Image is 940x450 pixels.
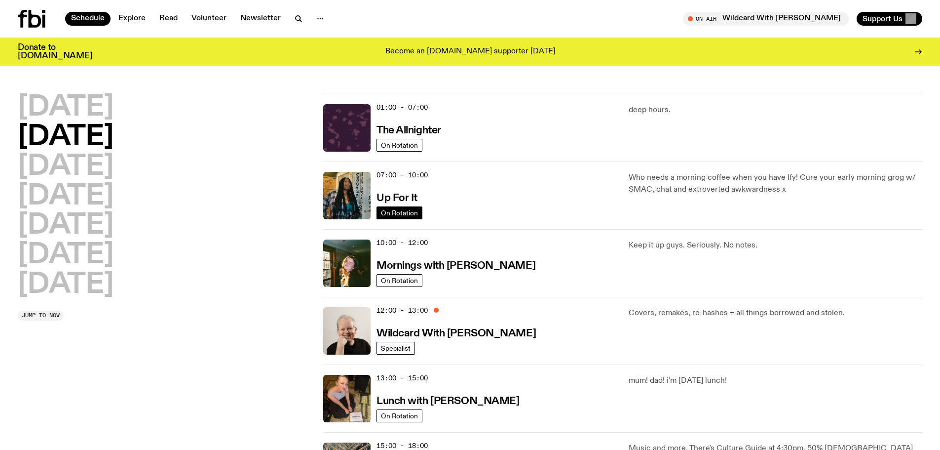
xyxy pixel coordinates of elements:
[629,104,922,116] p: deep hours.
[863,14,902,23] span: Support Us
[376,123,441,136] a: The Allnighter
[381,412,418,419] span: On Rotation
[18,183,113,210] button: [DATE]
[65,12,111,26] a: Schedule
[376,409,422,422] a: On Rotation
[22,313,60,318] span: Jump to now
[629,307,922,319] p: Covers, remakes, re-hashes + all things borrowed and stolen.
[857,12,922,26] button: Support Us
[18,43,92,60] h3: Donate to [DOMAIN_NAME]
[18,94,113,122] button: [DATE]
[376,274,422,287] a: On Rotation
[381,141,418,149] span: On Rotation
[376,103,428,112] span: 01:00 - 07:00
[376,261,535,271] h3: Mornings with [PERSON_NAME]
[381,209,418,216] span: On Rotation
[376,170,428,180] span: 07:00 - 10:00
[376,394,519,407] a: Lunch with [PERSON_NAME]
[376,328,536,339] h3: Wildcard With [PERSON_NAME]
[113,12,151,26] a: Explore
[376,396,519,407] h3: Lunch with [PERSON_NAME]
[186,12,232,26] a: Volunteer
[381,277,418,284] span: On Rotation
[376,193,417,204] h3: Up For It
[18,242,113,269] button: [DATE]
[323,375,371,422] img: SLC lunch cover
[376,206,422,219] a: On Rotation
[385,47,555,56] p: Become an [DOMAIN_NAME] supporter [DATE]
[18,311,64,321] button: Jump to now
[376,191,417,204] a: Up For It
[376,238,428,247] span: 10:00 - 12:00
[376,342,415,355] a: Specialist
[18,271,113,299] button: [DATE]
[629,172,922,196] p: Who needs a morning coffee when you have Ify! Cure your early morning grog w/ SMAC, chat and extr...
[376,373,428,383] span: 13:00 - 15:00
[376,139,422,152] a: On Rotation
[683,12,849,26] button: On AirWildcard With [PERSON_NAME]
[18,212,113,240] button: [DATE]
[376,327,536,339] a: Wildcard With [PERSON_NAME]
[381,344,411,352] span: Specialist
[323,172,371,219] img: Ify - a Brown Skin girl with black braided twists, looking up to the side with her tongue stickin...
[376,306,428,315] span: 12:00 - 13:00
[376,125,441,136] h3: The Allnighter
[376,259,535,271] a: Mornings with [PERSON_NAME]
[234,12,287,26] a: Newsletter
[629,240,922,251] p: Keep it up guys. Seriously. No notes.
[18,123,113,151] button: [DATE]
[18,153,113,181] button: [DATE]
[323,240,371,287] img: Freya smiles coyly as she poses for the image.
[323,307,371,355] img: Stuart is smiling charmingly, wearing a black t-shirt against a stark white background.
[153,12,184,26] a: Read
[629,375,922,387] p: mum! dad! i'm [DATE] lunch!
